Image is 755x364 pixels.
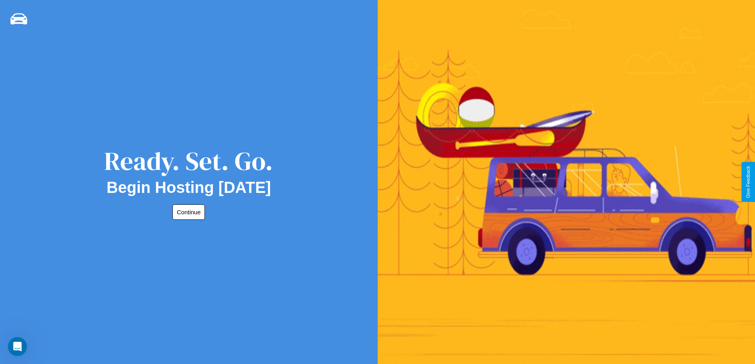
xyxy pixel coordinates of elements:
[172,204,205,220] button: Continue
[8,337,27,356] iframe: Intercom live chat
[745,166,751,198] div: Give Feedback
[104,143,273,179] div: Ready. Set. Go.
[107,179,271,196] h2: Begin Hosting [DATE]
